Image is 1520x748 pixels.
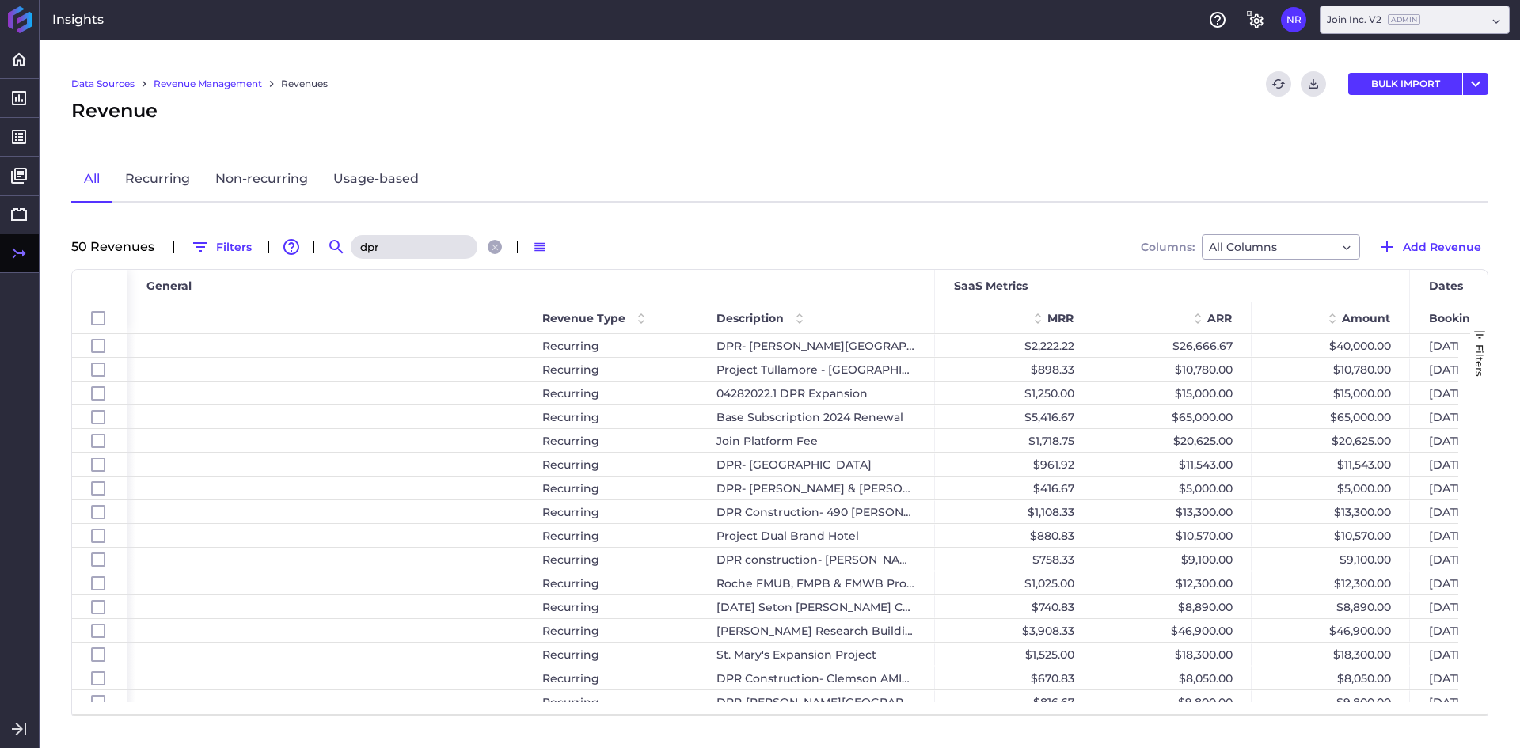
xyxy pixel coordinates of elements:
[523,500,697,523] div: Recurring
[935,334,1093,357] div: $2,222.22
[523,548,697,571] div: Recurring
[72,334,127,358] div: Press SPACE to select this row.
[1252,500,1410,523] div: $13,300.00
[281,77,328,91] a: Revenues
[523,643,697,666] div: Recurring
[697,643,935,666] div: St. Mary's Expansion Project
[72,453,127,477] div: Press SPACE to select this row.
[1093,429,1252,452] div: $20,625.00
[72,690,127,714] div: Press SPACE to select this row.
[1093,548,1252,571] div: $9,100.00
[1141,241,1195,252] span: Columns:
[72,666,127,690] div: Press SPACE to select this row.
[935,524,1093,547] div: $880.83
[72,405,127,429] div: Press SPACE to select this row.
[324,234,349,260] button: Search by
[935,477,1093,499] div: $416.67
[697,690,935,713] div: DPR-[PERSON_NAME][GEOGRAPHIC_DATA] Expansion
[1301,71,1326,97] button: Download
[184,234,259,260] button: Filters
[321,157,431,203] a: Usage-based
[523,358,697,381] div: Recurring
[72,643,127,666] div: Press SPACE to select this row.
[1252,477,1410,499] div: $5,000.00
[1047,311,1073,325] span: MRR
[112,157,203,203] a: Recurring
[1093,453,1252,476] div: $11,543.00
[72,358,127,382] div: Press SPACE to select this row.
[71,97,158,125] span: Revenue
[523,429,697,452] div: Recurring
[1473,344,1486,377] span: Filters
[1207,311,1232,325] span: ARR
[1093,690,1252,713] div: $9,800.00
[935,453,1093,476] div: $961.92
[697,358,935,381] div: Project Tullamore - [GEOGRAPHIC_DATA] - Phases 1 & 2
[1252,619,1410,642] div: $46,900.00
[935,405,1093,428] div: $5,416.67
[72,382,127,405] div: Press SPACE to select this row.
[935,619,1093,642] div: $3,908.33
[488,240,502,254] button: Close search
[1342,311,1390,325] span: Amount
[935,548,1093,571] div: $758.33
[935,643,1093,666] div: $1,525.00
[1252,382,1410,404] div: $15,000.00
[1252,571,1410,594] div: $12,300.00
[935,690,1093,713] div: $816.67
[1252,595,1410,618] div: $8,890.00
[716,311,784,325] span: Description
[697,524,935,547] div: Project Dual Brand Hotel
[1252,524,1410,547] div: $10,570.00
[72,477,127,500] div: Press SPACE to select this row.
[697,500,935,523] div: DPR Construction- 490 [PERSON_NAME] Project
[146,279,192,293] span: General
[1252,453,1410,476] div: $11,543.00
[1093,666,1252,689] div: $8,050.00
[697,477,935,499] div: DPR- [PERSON_NAME] & [PERSON_NAME]
[1429,311,1509,325] span: Booking Date
[71,241,164,253] div: 50 Revenue s
[523,690,697,713] div: Recurring
[1320,6,1510,34] div: Dropdown select
[1252,666,1410,689] div: $8,050.00
[1093,619,1252,642] div: $46,900.00
[523,619,697,642] div: Recurring
[1252,358,1410,381] div: $10,780.00
[72,595,127,619] div: Press SPACE to select this row.
[1252,405,1410,428] div: $65,000.00
[72,571,127,595] div: Press SPACE to select this row.
[935,358,1093,381] div: $898.33
[1093,382,1252,404] div: $15,000.00
[697,548,935,571] div: DPR construction- [PERSON_NAME] RTP Expansion Project
[72,524,127,548] div: Press SPACE to select this row.
[935,500,1093,523] div: $1,108.33
[1266,71,1291,97] button: Refresh
[523,666,697,689] div: Recurring
[1388,14,1420,25] ins: Admin
[1252,548,1410,571] div: $9,100.00
[935,382,1093,404] div: $1,250.00
[1348,73,1462,95] button: BULK IMPORT
[1093,477,1252,499] div: $5,000.00
[1093,595,1252,618] div: $8,890.00
[1463,73,1488,95] button: User Menu
[697,595,935,618] div: [DATE] Seton [PERSON_NAME] Campus Expansion & Renovation Project
[1209,237,1277,256] span: All Columns
[523,382,697,404] div: Recurring
[542,311,625,325] span: Revenue Type
[697,429,935,452] div: Join Platform Fee
[154,77,262,91] a: Revenue Management
[523,571,697,594] div: Recurring
[203,157,321,203] a: Non-recurring
[1252,690,1410,713] div: $9,800.00
[697,571,935,594] div: Roche FMUB, FMPB & FMWB Project
[72,619,127,643] div: Press SPACE to select this row.
[1403,238,1481,256] span: Add Revenue
[697,619,935,642] div: [PERSON_NAME] Research Building Project
[1243,7,1268,32] button: General Settings
[1093,524,1252,547] div: $10,570.00
[697,666,935,689] div: DPR Construction- Clemson AMIC Project
[1327,13,1420,27] div: Join Inc. V2
[1281,7,1306,32] button: User Menu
